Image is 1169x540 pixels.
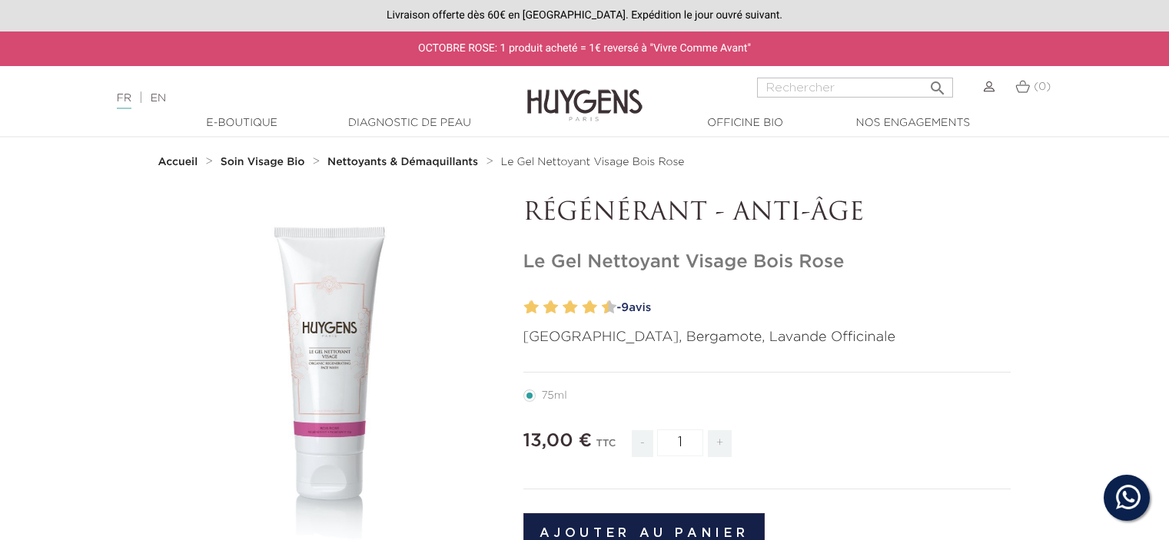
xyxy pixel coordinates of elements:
[928,75,947,93] i: 
[523,199,1011,228] p: RÉGÉNÉRANT - ANTI-ÂGE
[327,156,482,168] a: Nettoyants & Démaquillants
[221,156,309,168] a: Soin Visage Bio
[527,297,539,319] label: 2
[566,297,578,319] label: 6
[151,93,166,104] a: EN
[158,157,198,167] strong: Accueil
[924,73,951,94] button: 
[632,430,653,457] span: -
[1034,81,1051,92] span: (0)
[596,427,616,469] div: TTC
[669,115,822,131] a: Officine Bio
[501,157,685,167] span: Le Gel Nettoyant Visage Bois Rose
[327,157,478,167] strong: Nettoyants & Démaquillants
[333,115,487,131] a: Diagnostic de peau
[523,432,593,450] span: 13,00 €
[621,302,629,313] span: 9
[527,65,643,124] img: Huygens
[586,297,597,319] label: 8
[757,78,953,98] input: Rechercher
[501,156,685,168] a: Le Gel Nettoyant Visage Bois Rose
[546,297,558,319] label: 4
[605,297,616,319] label: 10
[579,297,584,319] label: 7
[657,429,703,456] input: Quantité
[221,157,305,167] strong: Soin Visage Bio
[521,297,526,319] label: 1
[523,251,1011,273] h1: Le Gel Nettoyant Visage Bois Rose
[540,297,546,319] label: 3
[612,297,1011,320] a: -9avis
[158,156,201,168] a: Accueil
[523,327,1011,348] p: [GEOGRAPHIC_DATA], Bergamote, Lavande Officinale
[117,93,131,109] a: FR
[165,115,319,131] a: E-Boutique
[599,297,604,319] label: 9
[836,115,990,131] a: Nos engagements
[109,89,476,108] div: |
[560,297,565,319] label: 5
[523,389,586,402] label: 75ml
[708,430,732,457] span: +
